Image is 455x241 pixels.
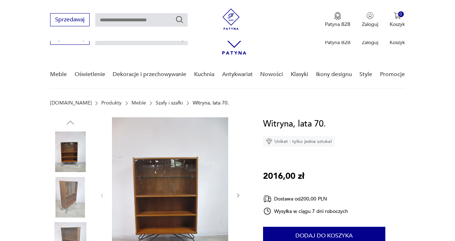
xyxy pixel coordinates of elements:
img: Zdjęcie produktu Witryna, lata 70. [50,132,91,172]
a: Style [359,61,372,88]
a: Meble [132,100,146,106]
img: Zdjęcie produktu Witryna, lata 70. [50,177,91,218]
a: Kuchnia [194,61,214,88]
button: 0Koszyk [390,12,405,28]
a: Sprzedawaj [50,18,90,23]
div: 0 [398,11,404,17]
button: Sprzedawaj [50,13,90,26]
a: Szafy i szafki [156,100,183,106]
p: Witryna, lata 70. [193,100,229,106]
a: [DOMAIN_NAME] [50,100,92,106]
img: Ikona medalu [334,12,341,20]
p: Koszyk [390,39,405,46]
img: Ikona diamentu [266,138,272,145]
a: Meble [50,61,67,88]
a: Nowości [260,61,283,88]
button: Zaloguj [362,12,378,28]
img: Patyna - sklep z meblami i dekoracjami vintage [220,9,242,30]
a: Ikony designu [316,61,352,88]
button: Patyna B2B [325,12,350,28]
a: Antykwariat [222,61,253,88]
a: Promocje [380,61,405,88]
a: Dekoracje i przechowywanie [113,61,186,88]
div: Unikat - tylko jedna sztuka! [263,136,335,147]
img: Ikona dostawy [263,194,272,203]
img: Ikonka użytkownika [366,12,374,19]
h1: Witryna, lata 70. [263,117,326,131]
p: Koszyk [390,21,405,28]
img: Ikona koszyka [394,12,401,19]
a: Produkty [101,100,122,106]
p: 2016,00 zł [263,170,304,183]
button: Szukaj [175,15,184,24]
p: Zaloguj [362,39,378,46]
a: Sprzedawaj [50,36,90,41]
div: Dostawa od 200,00 PLN [263,194,348,203]
div: Wysyłka w ciągu 7 dni roboczych [263,207,348,215]
p: Patyna B2B [325,21,350,28]
a: Klasyki [291,61,308,88]
p: Zaloguj [362,21,378,28]
a: Oświetlenie [75,61,105,88]
p: Patyna B2B [325,39,350,46]
a: Ikona medaluPatyna B2B [325,12,350,28]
